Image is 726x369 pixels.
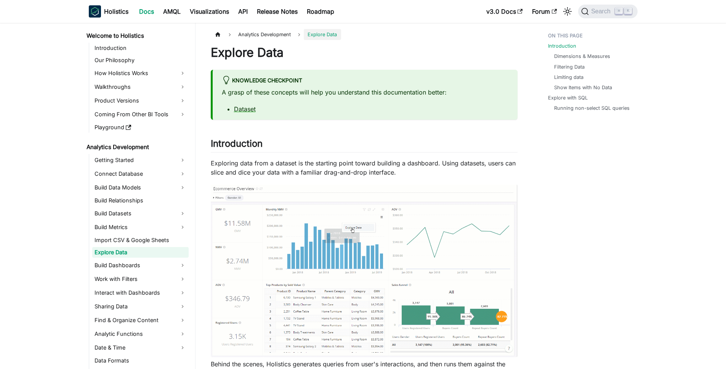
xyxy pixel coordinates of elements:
[92,154,189,166] a: Getting Started
[92,95,189,107] a: Product Versions
[84,142,189,152] a: Analytics Development
[92,181,189,194] a: Build Data Models
[302,5,339,18] a: Roadmap
[135,5,159,18] a: Docs
[92,168,189,180] a: Connect Database
[92,314,189,326] a: Find & Organize Content
[211,29,518,40] nav: Breadcrumbs
[624,8,632,14] kbd: K
[89,5,101,18] img: Holistics
[578,5,637,18] button: Search (Command+K)
[92,221,189,233] a: Build Metrics
[92,342,189,354] a: Date & Time
[527,5,561,18] a: Forum
[561,5,574,18] button: Switch between dark and light mode (currently light mode)
[159,5,185,18] a: AMQL
[304,29,341,40] span: Explore Data
[185,5,234,18] a: Visualizations
[92,122,189,133] a: Playground
[222,76,508,86] div: Knowledge Checkpoint
[234,29,295,40] span: Analytics Development
[92,81,189,93] a: Walkthroughs
[84,30,189,41] a: Welcome to Holistics
[81,23,196,369] nav: Docs sidebar
[222,88,508,97] p: A grasp of these concepts will help you understand this documentation better:
[92,55,189,66] a: Our Philosophy
[211,138,518,152] h2: Introduction
[548,94,588,101] a: Explore with SQL
[92,235,189,245] a: Import CSV & Google Sheets
[211,29,225,40] a: Home page
[92,287,189,299] a: Interact with Dashboards
[92,247,189,258] a: Explore Data
[89,5,128,18] a: HolisticsHolistics
[92,273,189,285] a: Work with Filters
[211,45,518,60] h1: Explore Data
[589,8,615,15] span: Search
[92,67,189,79] a: How Holistics Works
[554,84,612,91] a: Show Items with No Data
[252,5,302,18] a: Release Notes
[92,195,189,206] a: Build Relationships
[104,7,128,16] b: Holistics
[92,300,189,313] a: Sharing Data
[92,259,189,271] a: Build Dashboards
[554,63,585,71] a: Filtering Data
[548,42,576,50] a: Introduction
[211,159,518,177] p: Exploring data from a dataset is the starting point toward building a dashboard. Using datasets, ...
[554,74,583,81] a: Limiting data
[554,104,630,112] a: Running non-select SQL queries
[234,5,252,18] a: API
[615,8,623,14] kbd: ⌘
[234,105,256,113] a: Dataset
[554,53,610,60] a: Dimensions & Measures
[92,328,189,340] a: Analytic Functions
[92,108,189,120] a: Coming From Other BI Tools
[92,355,189,366] a: Data Formats
[482,5,527,18] a: v3.0 Docs
[92,43,189,53] a: Introduction
[92,207,189,220] a: Build Datasets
